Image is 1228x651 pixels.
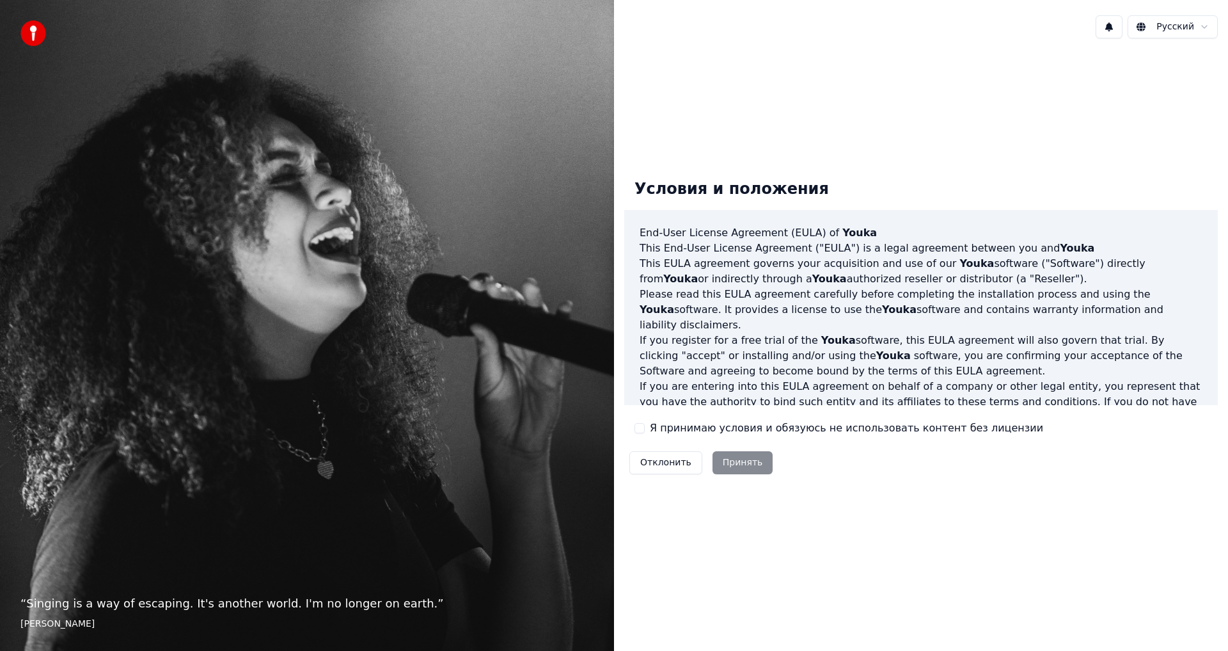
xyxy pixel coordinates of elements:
[882,303,917,316] span: Youka
[959,257,994,269] span: Youka
[640,287,1202,333] p: Please read this EULA agreement carefully before completing the installation process and using th...
[640,256,1202,287] p: This EULA agreement governs your acquisition and use of our software ("Software") directly from o...
[821,334,856,346] span: Youka
[1060,242,1094,254] span: Youka
[663,273,698,285] span: Youka
[876,350,911,362] span: Youka
[640,303,674,316] span: Youka
[812,273,847,285] span: Youka
[20,595,594,613] p: “ Singing is a way of escaping. It's another world. I'm no longer on earth. ”
[624,169,839,210] div: Условия и положения
[842,227,877,239] span: Youka
[640,241,1202,256] p: This End-User License Agreement ("EULA") is a legal agreement between you and
[20,20,46,46] img: youka
[629,451,702,474] button: Отклонить
[640,225,1202,241] h3: End-User License Agreement (EULA) of
[640,333,1202,379] p: If you register for a free trial of the software, this EULA agreement will also govern that trial...
[20,618,594,631] footer: [PERSON_NAME]
[650,421,1043,436] label: Я принимаю условия и обязуюсь не использовать контент без лицензии
[640,379,1202,440] p: If you are entering into this EULA agreement on behalf of a company or other legal entity, you re...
